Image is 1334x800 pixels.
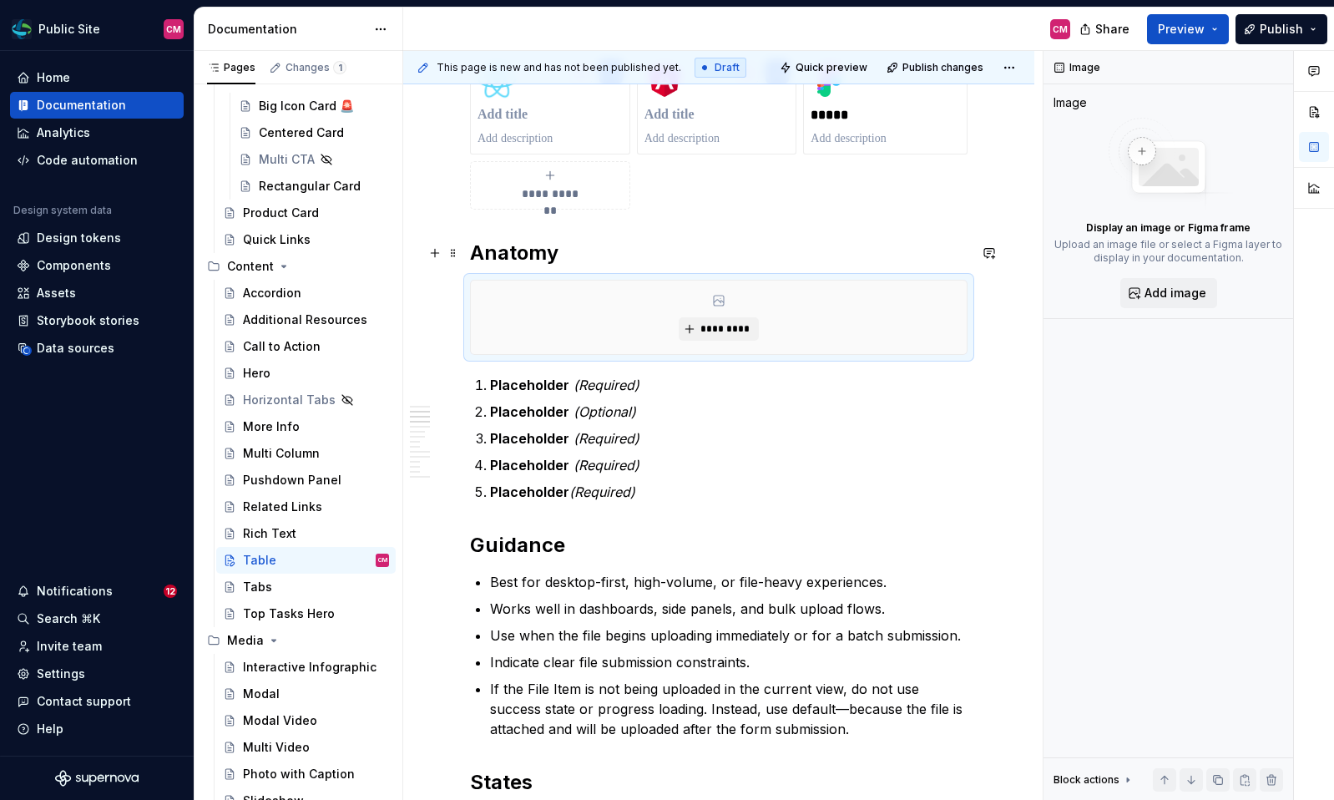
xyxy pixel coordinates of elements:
[216,494,396,520] a: Related Links
[10,578,184,605] button: Notifications12
[37,69,70,86] div: Home
[216,360,396,387] a: Hero
[574,457,639,473] em: (Required)
[37,583,113,600] div: Notifications
[490,625,968,646] p: Use when the file begins uploading immediately or for a batch submission.
[37,285,76,301] div: Assets
[37,230,121,246] div: Design tokens
[259,151,315,168] div: Multi CTA
[378,552,387,569] div: CM
[259,124,344,141] div: Centered Card
[216,280,396,306] a: Accordion
[574,403,636,420] em: (Optional)
[216,333,396,360] a: Call to Action
[1095,21,1129,38] span: Share
[243,579,272,595] div: Tabs
[3,11,190,47] button: Public SiteCM
[1054,768,1134,792] div: Block actions
[1086,221,1251,235] p: Display an image or Figma frame
[437,61,681,74] span: This page is new and has not been published yet.
[243,739,310,756] div: Multi Video
[10,119,184,146] a: Analytics
[882,56,991,79] button: Publish changes
[10,307,184,334] a: Storybook stories
[10,633,184,660] a: Invite team
[10,92,184,119] a: Documentation
[243,392,336,408] div: Horizontal Tabs
[569,484,635,500] em: (Required)
[10,605,184,632] button: Search ⌘K
[216,387,396,413] a: Horizontal Tabs
[227,258,274,275] div: Content
[243,285,301,301] div: Accordion
[243,205,319,221] div: Product Card
[490,484,569,500] strong: Placeholder
[216,547,396,574] a: TableCM
[37,97,126,114] div: Documentation
[243,231,311,248] div: Quick Links
[1054,773,1119,787] div: Block actions
[243,472,341,489] div: Pushdown Panel
[37,124,90,141] div: Analytics
[796,61,867,74] span: Quick preview
[37,693,131,710] div: Contact support
[216,600,396,627] a: Top Tasks Hero
[490,457,569,473] strong: Placeholder
[470,240,968,266] h2: Anatomy
[490,599,968,619] p: Works well in dashboards, side panels, and bulk upload flows.
[333,61,346,74] span: 1
[13,204,112,217] div: Design system data
[208,21,366,38] div: Documentation
[1054,238,1283,265] p: Upload an image file or select a Figma layer to display in your documentation.
[10,661,184,687] a: Settings
[775,56,875,79] button: Quick preview
[243,659,376,676] div: Interactive Infographic
[243,712,317,729] div: Modal Video
[243,445,320,462] div: Multi Column
[259,178,361,195] div: Rectangular Card
[243,365,270,382] div: Hero
[1147,14,1229,44] button: Preview
[216,200,396,226] a: Product Card
[1053,23,1068,36] div: CM
[243,766,355,782] div: Photo with Caption
[216,681,396,707] a: Modal
[243,686,280,702] div: Modal
[37,257,111,274] div: Components
[232,173,396,200] a: Rectangular Card
[1260,21,1303,38] span: Publish
[574,430,639,447] em: (Required)
[200,627,396,654] div: Media
[232,146,396,173] a: Multi CTA
[166,23,181,36] div: CM
[243,418,300,435] div: More Info
[38,21,100,38] div: Public Site
[216,707,396,734] a: Modal Video
[902,61,983,74] span: Publish changes
[10,147,184,174] a: Code automation
[216,226,396,253] a: Quick Links
[37,721,63,737] div: Help
[55,770,139,787] svg: Supernova Logo
[216,761,396,787] a: Photo with Caption
[490,377,569,393] strong: Placeholder
[470,532,968,559] h2: Guidance
[10,335,184,362] a: Data sources
[243,552,276,569] div: Table
[216,574,396,600] a: Tabs
[10,688,184,715] button: Contact support
[37,610,100,627] div: Search ⌘K
[1145,285,1206,301] span: Add image
[243,311,367,328] div: Additional Resources
[259,98,354,114] div: Big Icon Card 🚨
[10,64,184,91] a: Home
[10,225,184,251] a: Design tokens
[10,716,184,742] button: Help
[470,769,968,796] h2: States
[232,119,396,146] a: Centered Card
[200,253,396,280] div: Content
[216,467,396,494] a: Pushdown Panel
[37,666,85,682] div: Settings
[490,652,968,672] p: Indicate clear file submission constraints.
